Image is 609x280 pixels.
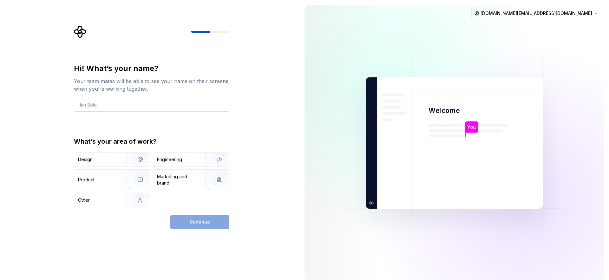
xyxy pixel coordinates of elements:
[74,63,229,74] div: Hi! What’s your name?
[157,156,182,163] div: Engineering
[78,177,95,183] div: Product
[74,98,229,112] input: Han Solo
[157,173,200,186] div: Marketing and brand
[74,137,229,146] div: What’s your area of work?
[78,156,93,163] div: Design
[481,10,592,16] span: [DOMAIN_NAME][EMAIL_ADDRESS][DOMAIN_NAME]
[471,8,601,19] button: [DOMAIN_NAME][EMAIL_ADDRESS][DOMAIN_NAME]
[74,77,229,93] div: Your team mates will be able to see your name on their screens when you’re working together.
[74,25,87,38] svg: Supernova Logo
[467,124,476,131] p: You
[78,197,90,203] div: Other
[429,106,460,115] p: Welcome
